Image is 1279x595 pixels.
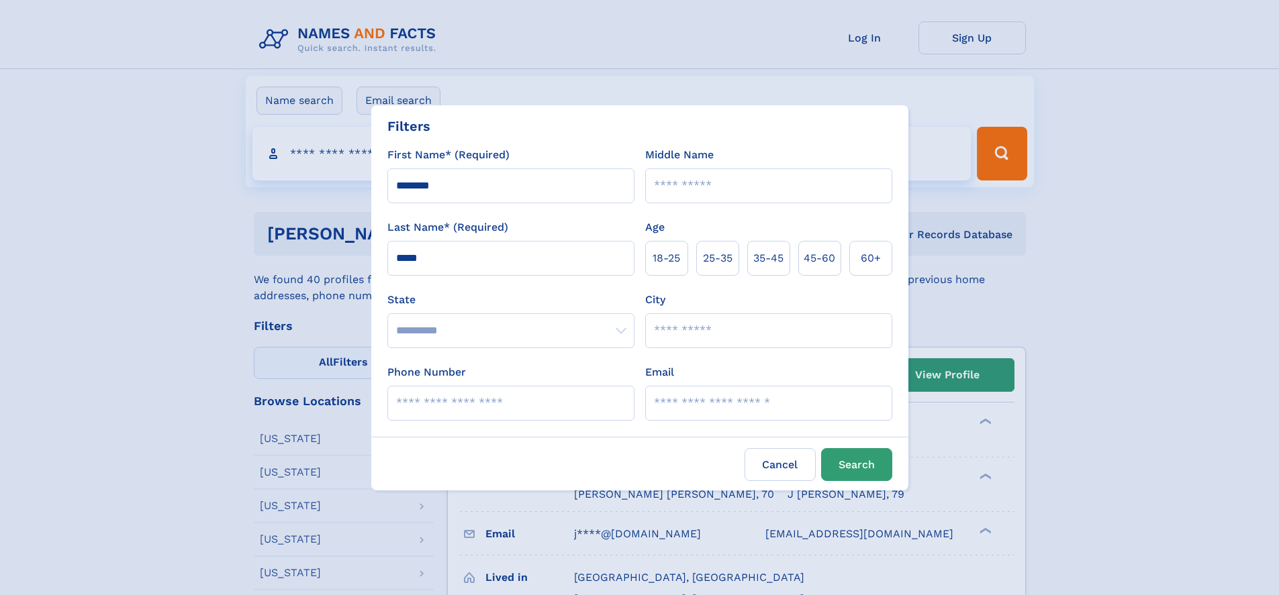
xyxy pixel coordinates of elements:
span: 35‑45 [753,250,784,266]
label: Middle Name [645,147,714,163]
span: 25‑35 [703,250,732,266]
span: 60+ [861,250,881,266]
button: Search [821,448,892,481]
label: Age [645,219,665,235]
label: Email [645,364,674,380]
div: Filters [387,116,430,136]
label: City [645,292,665,308]
label: First Name* (Required) [387,147,510,163]
label: Cancel [745,448,816,481]
span: 18‑25 [653,250,680,266]
label: Last Name* (Required) [387,219,508,235]
label: Phone Number [387,364,466,380]
label: State [387,292,634,308]
span: 45‑60 [804,250,835,266]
